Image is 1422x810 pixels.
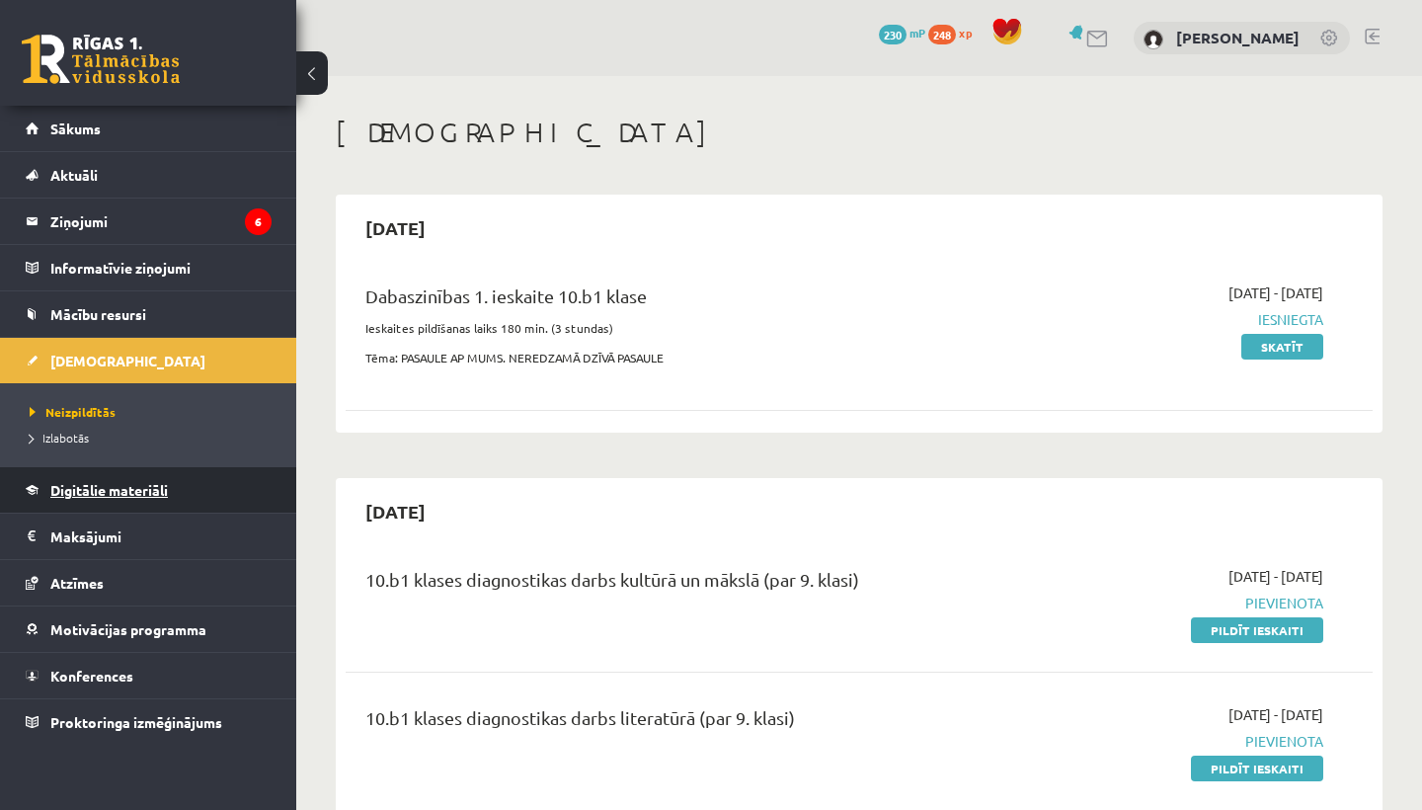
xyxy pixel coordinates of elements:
[50,713,222,731] span: Proktoringa izmēģinājums
[26,699,272,745] a: Proktoringa izmēģinājums
[26,245,272,290] a: Informatīvie ziņojumi
[365,349,994,366] p: Tēma: PASAULE AP MUMS. NEREDZAMĀ DZĪVĀ PASAULE
[1241,334,1323,360] a: Skatīt
[365,319,994,337] p: Ieskaites pildīšanas laiks 180 min. (3 stundas)
[22,35,180,84] a: Rīgas 1. Tālmācības vidusskola
[1024,731,1323,752] span: Pievienota
[50,120,101,137] span: Sākums
[346,204,445,251] h2: [DATE]
[1228,704,1323,725] span: [DATE] - [DATE]
[26,467,272,513] a: Digitālie materiāli
[50,166,98,184] span: Aktuāli
[879,25,925,40] a: 230 mP
[245,208,272,235] i: 6
[26,560,272,606] a: Atzīmes
[26,152,272,198] a: Aktuāli
[336,116,1382,149] h1: [DEMOGRAPHIC_DATA]
[1228,566,1323,587] span: [DATE] - [DATE]
[928,25,982,40] a: 248 xp
[1144,30,1163,49] img: Kristers Caune
[1024,309,1323,330] span: Iesniegta
[30,404,116,420] span: Neizpildītās
[365,566,994,603] div: 10.b1 klases diagnostikas darbs kultūrā un mākslā (par 9. klasi)
[30,430,89,445] span: Izlabotās
[346,488,445,534] h2: [DATE]
[50,667,133,685] span: Konferences
[26,338,272,383] a: [DEMOGRAPHIC_DATA]
[50,305,146,323] span: Mācību resursi
[909,25,925,40] span: mP
[1176,28,1300,47] a: [PERSON_NAME]
[1191,617,1323,643] a: Pildīt ieskaiti
[50,199,272,244] legend: Ziņojumi
[26,653,272,698] a: Konferences
[26,291,272,337] a: Mācību resursi
[365,704,994,741] div: 10.b1 klases diagnostikas darbs literatūrā (par 9. klasi)
[50,481,168,499] span: Digitālie materiāli
[928,25,956,44] span: 248
[50,514,272,559] legend: Maksājumi
[959,25,972,40] span: xp
[879,25,907,44] span: 230
[30,429,276,446] a: Izlabotās
[50,574,104,592] span: Atzīmes
[365,283,994,319] div: Dabaszinības 1. ieskaite 10.b1 klase
[50,352,205,369] span: [DEMOGRAPHIC_DATA]
[50,620,206,638] span: Motivācijas programma
[30,403,276,421] a: Neizpildītās
[1191,756,1323,781] a: Pildīt ieskaiti
[26,106,272,151] a: Sākums
[1228,283,1323,303] span: [DATE] - [DATE]
[26,199,272,244] a: Ziņojumi6
[1024,593,1323,613] span: Pievienota
[26,514,272,559] a: Maksājumi
[50,245,272,290] legend: Informatīvie ziņojumi
[26,607,272,652] a: Motivācijas programma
